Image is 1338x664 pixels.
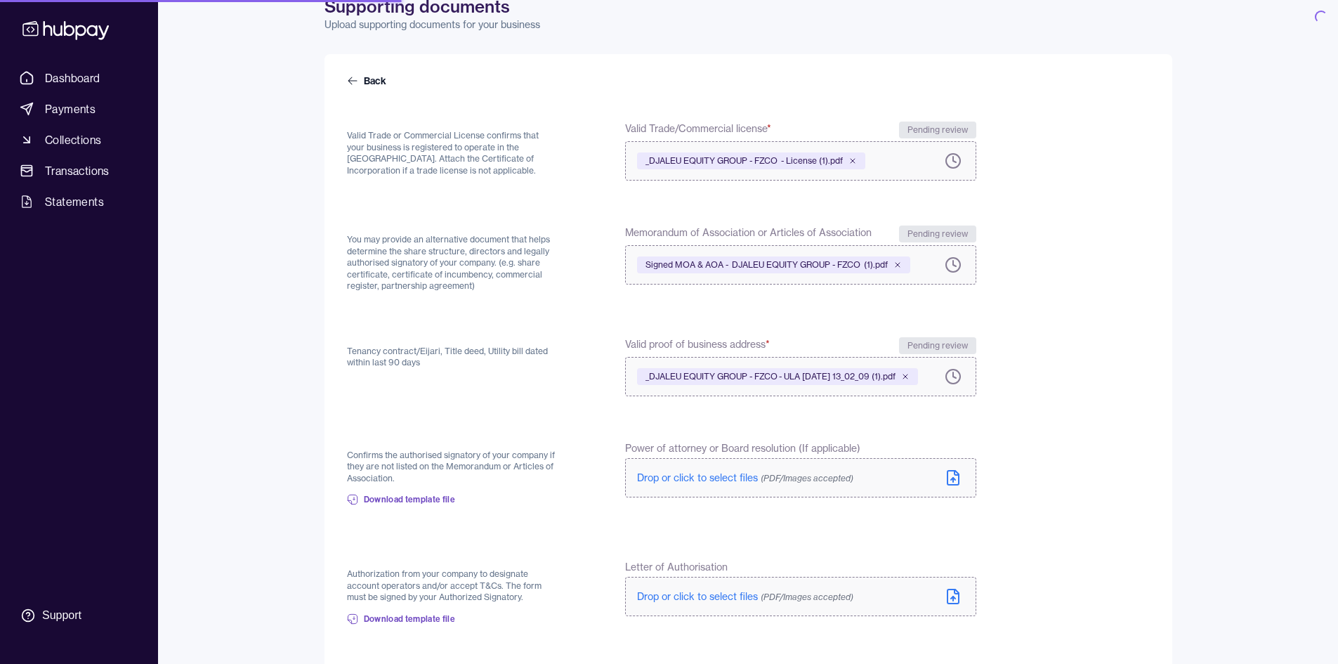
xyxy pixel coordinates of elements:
div: Pending review [899,226,976,242]
span: Letter of Authorisation [625,560,728,574]
span: _DJALEU EQUITY GROUP - FZCO - ULA [DATE] 13_02_09 (1).pdf [645,371,896,382]
p: Confirms the authorised signatory of your company if they are not listed on the Memorandum or Art... [347,450,558,485]
div: Pending review [899,122,976,138]
p: Valid Trade or Commercial License confirms that your business is registered to operate in the [GE... [347,130,558,176]
span: _DJALEU EQUITY GROUP - FZCO - License (1).pdf [645,155,843,167]
span: Dashboard [45,70,100,86]
span: Drop or click to select files [637,590,853,603]
a: Collections [14,127,144,152]
div: Pending review [899,337,976,354]
p: You may provide an alternative document that helps determine the share structure, directors and l... [347,234,558,292]
span: Payments [45,100,96,117]
span: Signed MOA & AOA - DJALEU EQUITY GROUP - FZCO (1).pdf [645,259,888,271]
a: Download template file [347,604,456,634]
span: (PDF/Images accepted) [761,592,853,602]
a: Back [347,74,389,88]
span: Statements [45,193,104,210]
span: Valid proof of business address [625,337,770,354]
a: Download template file [347,484,456,515]
span: Collections [45,131,101,148]
a: Transactions [14,158,144,183]
span: (PDF/Images accepted) [761,473,853,483]
a: Statements [14,189,144,214]
span: Memorandum of Association or Articles of Association [625,226,872,242]
a: Support [14,601,144,630]
p: Tenancy contract/Eijari, Title deed, Utility bill dated within last 90 days [347,346,558,369]
a: Payments [14,96,144,122]
a: Dashboard [14,65,144,91]
span: Download template file [364,613,456,625]
span: Download template file [364,494,456,505]
span: Drop or click to select files [637,471,853,484]
span: Power of attorney or Board resolution (If applicable) [625,441,860,455]
p: Authorization from your company to designate account operators and/or accept T&Cs. The form must ... [347,568,558,604]
div: Support [42,608,81,623]
span: Transactions [45,162,110,179]
p: Upload supporting documents for your business [324,18,1172,32]
span: Valid Trade/Commercial license [625,122,771,138]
